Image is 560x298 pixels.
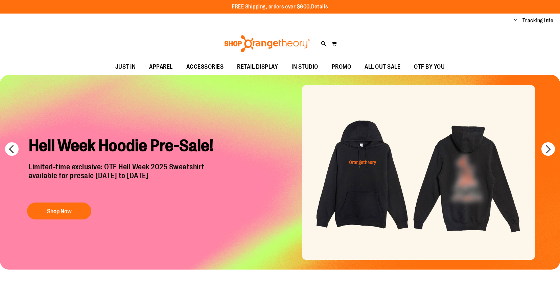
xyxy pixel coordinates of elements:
span: OTF BY YOU [414,59,445,74]
span: ALL OUT SALE [365,59,400,74]
p: Limited-time exclusive: OTF Hell Week 2025 Sweatshirt available for presale [DATE] to [DATE] [24,163,225,196]
span: RETAIL DISPLAY [237,59,278,74]
button: next [541,142,555,156]
a: Details [311,4,328,10]
img: Shop Orangetheory [223,35,311,52]
button: prev [5,142,19,156]
p: FREE Shipping, orders over $600. [232,3,328,11]
button: Shop Now [27,203,91,219]
a: Hell Week Hoodie Pre-Sale! Limited-time exclusive: OTF Hell Week 2025 Sweatshirtavailable for pre... [24,130,225,223]
span: APPAREL [149,59,173,74]
span: ACCESSORIES [186,59,224,74]
span: IN STUDIO [291,59,318,74]
a: Tracking Info [522,17,554,24]
span: JUST IN [115,59,136,74]
span: PROMO [332,59,351,74]
button: Account menu [514,17,517,24]
h2: Hell Week Hoodie Pre-Sale! [24,130,225,163]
